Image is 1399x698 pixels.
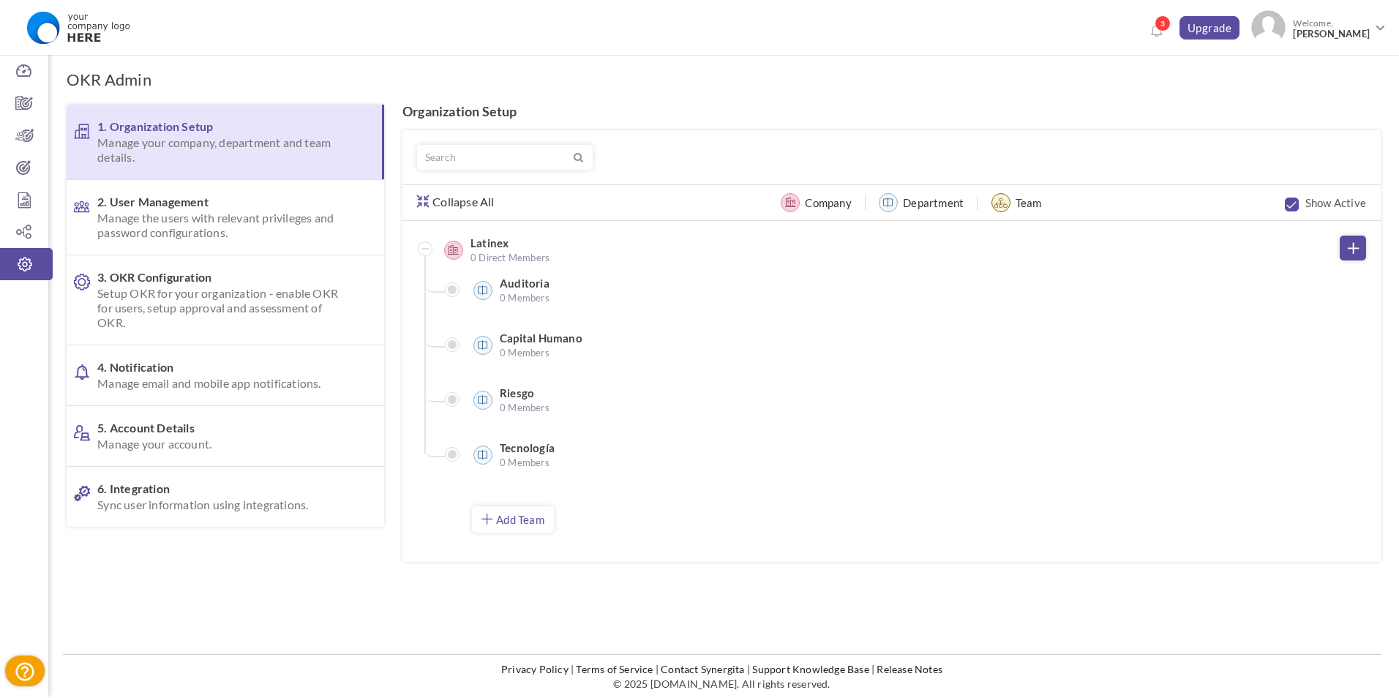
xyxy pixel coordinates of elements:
label: Company [805,195,851,210]
span: Manage the users with relevant privileges and password configurations. [97,211,349,240]
a: Notifications [1145,19,1169,42]
a: 6. IntegrationSync user information using integrations. [67,467,384,527]
span: 3. OKR Configuration [97,270,349,330]
span: 0 Members [500,290,550,305]
li: | [571,662,574,677]
span: 4. Notification [97,360,349,391]
span: Manage email and mobile app notifications. [97,376,349,391]
input: Search [418,146,571,169]
label: Capital Humano [500,331,582,345]
span: 0 Members [500,455,555,470]
label: Riesgo [500,386,534,400]
a: Add Team [472,506,554,533]
a: Release Notes [877,663,942,675]
span: 1. Organization Setup [97,119,347,165]
li: | [747,662,750,677]
a: Privacy Policy [501,663,569,675]
span: 2. User Management [97,195,349,240]
span: Manage your account. [97,437,349,451]
a: Upgrade [1179,16,1240,40]
span: 0 Direct Members [470,250,550,265]
span: 5. Account Details [97,421,349,451]
a: Add [1340,236,1366,260]
label: Latinex [470,236,509,250]
a: Support Knowledge Base [752,663,869,675]
span: 3 [1155,15,1171,31]
span: [PERSON_NAME] [1293,29,1370,40]
a: Terms of Service [576,663,653,675]
label: Department [903,195,964,210]
h4: Organization Setup [402,105,1381,119]
label: Auditoria [500,276,550,290]
label: Team [1016,195,1042,210]
p: © 2025 [DOMAIN_NAME]. All rights reserved. [63,677,1381,691]
span: Sync user information using integrations. [97,498,349,512]
span: 0 Members [500,345,582,360]
span: Setup OKR for your organization - enable OKR for users, setup approval and assessment of OKR. [97,286,349,330]
a: Contact Synergita [661,663,744,675]
a: Photo Welcome,[PERSON_NAME] [1245,4,1392,47]
span: 0 Members [500,400,550,415]
span: Manage your company, department and team details. [97,135,347,165]
span: Welcome, [1286,10,1373,47]
img: Photo [1251,10,1286,45]
h1: OKR Admin [67,70,151,90]
li: | [871,662,874,677]
label: Show Active [1305,195,1366,210]
span: 6. Integration [97,481,349,512]
a: Collapse All [417,185,495,209]
img: Logo [17,10,139,46]
li: | [656,662,659,677]
label: Tecnología [500,440,555,455]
